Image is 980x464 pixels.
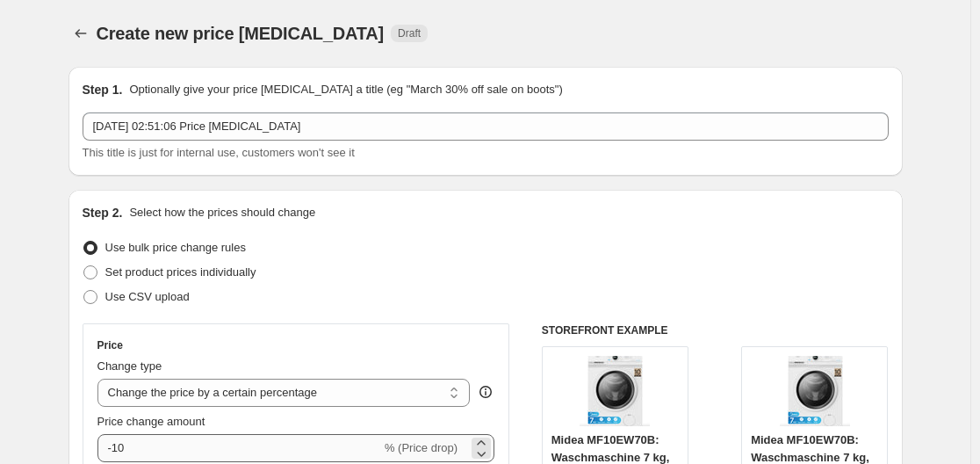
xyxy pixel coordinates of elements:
div: help [477,383,494,401]
img: 71a6r1TaF6L_80x.jpg [780,356,850,426]
span: Use bulk price change rules [105,241,246,254]
h6: STOREFRONT EXAMPLE [542,323,889,337]
span: Set product prices individually [105,265,256,279]
span: % (Price drop) [385,441,458,454]
span: Draft [398,26,421,40]
span: Price change amount [97,415,205,428]
span: This title is just for internal use, customers won't see it [83,146,355,159]
h3: Price [97,338,123,352]
button: Price change jobs [68,21,93,46]
input: -15 [97,434,381,462]
h2: Step 1. [83,81,123,98]
h2: Step 2. [83,204,123,221]
p: Optionally give your price [MEDICAL_DATA] a title (eg "March 30% off sale on boots") [129,81,562,98]
img: 71a6r1TaF6L_80x.jpg [580,356,650,426]
p: Select how the prices should change [129,204,315,221]
span: Change type [97,359,162,373]
span: Use CSV upload [105,290,190,303]
span: Create new price [MEDICAL_DATA] [97,24,385,43]
input: 30% off holiday sale [83,112,889,141]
